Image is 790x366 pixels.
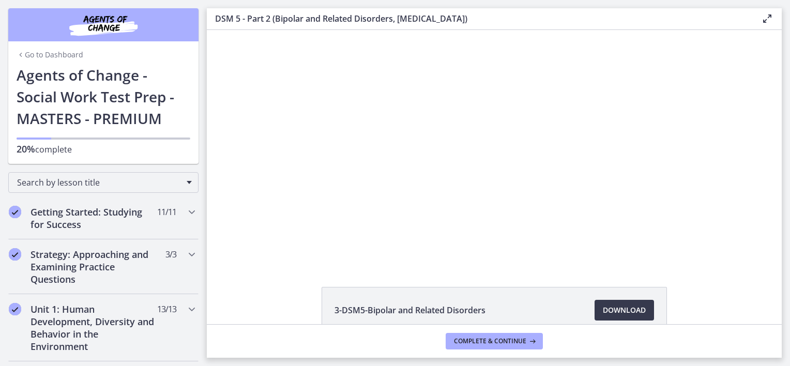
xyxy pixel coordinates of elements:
span: 13 / 13 [157,303,176,315]
i: Completed [9,303,21,315]
span: Complete & continue [454,337,526,345]
button: Complete & continue [446,333,543,349]
span: 3-DSM5-Bipolar and Related Disorders [335,304,485,316]
span: Download [603,304,646,316]
iframe: Video Lesson [207,30,782,263]
span: Search by lesson title [17,177,181,188]
span: 3 / 3 [165,248,176,261]
i: Completed [9,206,21,218]
i: Completed [9,248,21,261]
h2: Unit 1: Human Development, Diversity and Behavior in the Environment [31,303,157,353]
img: Agents of Change Social Work Test Prep [41,12,165,37]
a: Download [595,300,654,321]
div: Search by lesson title [8,172,199,193]
a: Go to Dashboard [17,50,83,60]
h2: Getting Started: Studying for Success [31,206,157,231]
h3: DSM 5 - Part 2 (Bipolar and Related Disorders, [MEDICAL_DATA]) [215,12,745,25]
h1: Agents of Change - Social Work Test Prep - MASTERS - PREMIUM [17,64,190,129]
span: 20% [17,143,35,155]
p: complete [17,143,190,156]
h2: Strategy: Approaching and Examining Practice Questions [31,248,157,285]
span: 11 / 11 [157,206,176,218]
